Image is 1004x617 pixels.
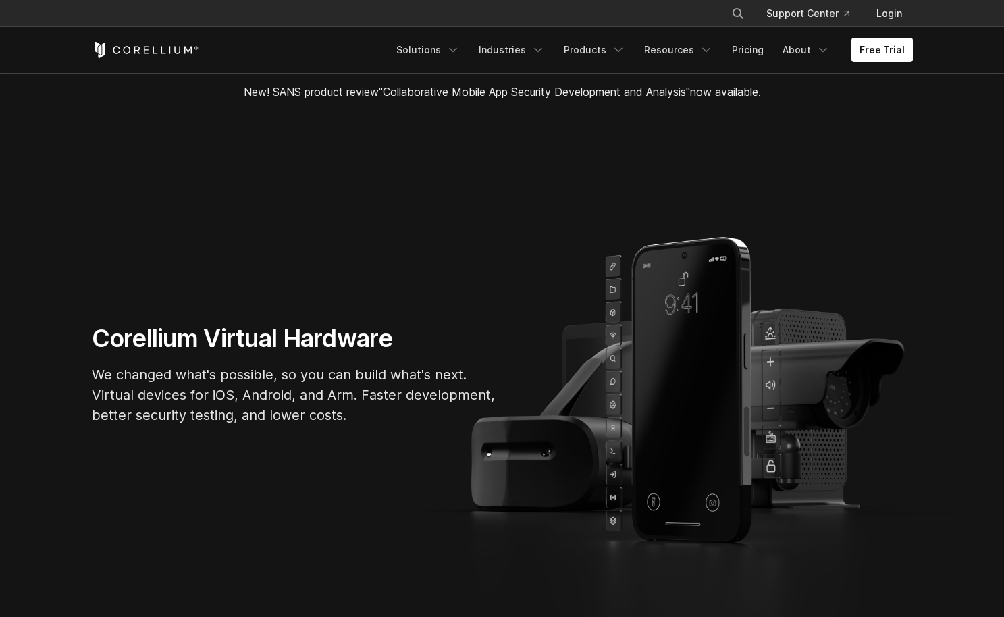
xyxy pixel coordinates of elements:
[244,85,761,99] span: New! SANS product review now available.
[92,323,497,354] h1: Corellium Virtual Hardware
[726,1,750,26] button: Search
[379,85,690,99] a: "Collaborative Mobile App Security Development and Analysis"
[715,1,913,26] div: Navigation Menu
[556,38,633,62] a: Products
[866,1,913,26] a: Login
[756,1,860,26] a: Support Center
[724,38,772,62] a: Pricing
[92,42,199,58] a: Corellium Home
[471,38,553,62] a: Industries
[851,38,913,62] a: Free Trial
[92,365,497,425] p: We changed what's possible, so you can build what's next. Virtual devices for iOS, Android, and A...
[636,38,721,62] a: Resources
[388,38,913,62] div: Navigation Menu
[388,38,468,62] a: Solutions
[774,38,838,62] a: About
